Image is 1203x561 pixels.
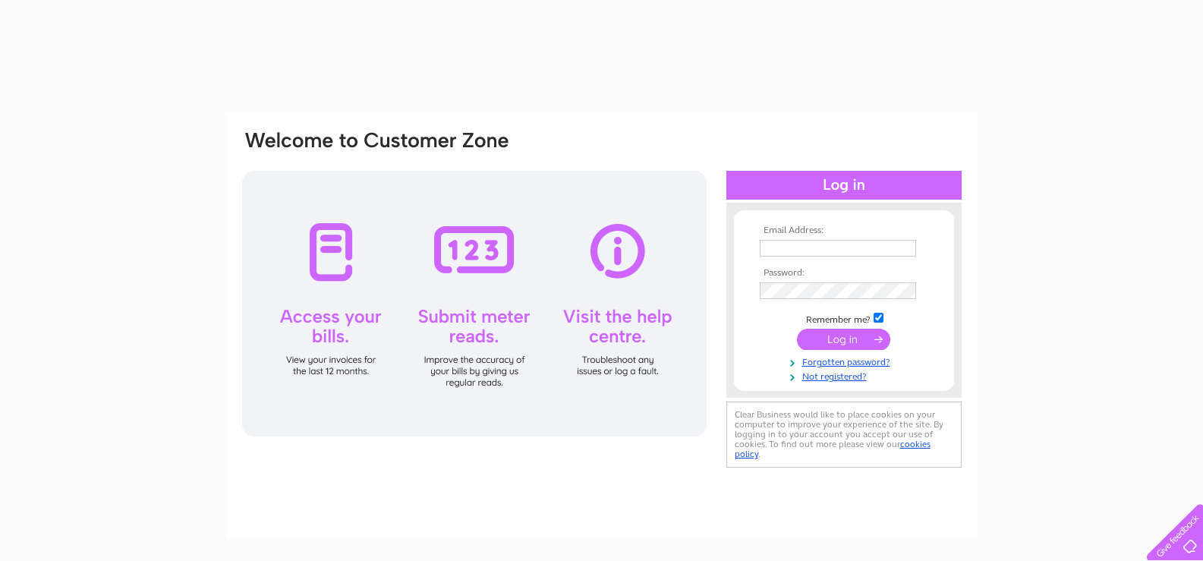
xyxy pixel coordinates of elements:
input: Submit [797,329,890,350]
th: Email Address: [756,225,932,236]
div: Clear Business would like to place cookies on your computer to improve your experience of the sit... [726,402,962,468]
td: Remember me? [756,310,932,326]
a: Not registered? [760,368,932,383]
th: Password: [756,268,932,279]
a: Forgotten password? [760,354,932,368]
a: cookies policy [735,439,931,459]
